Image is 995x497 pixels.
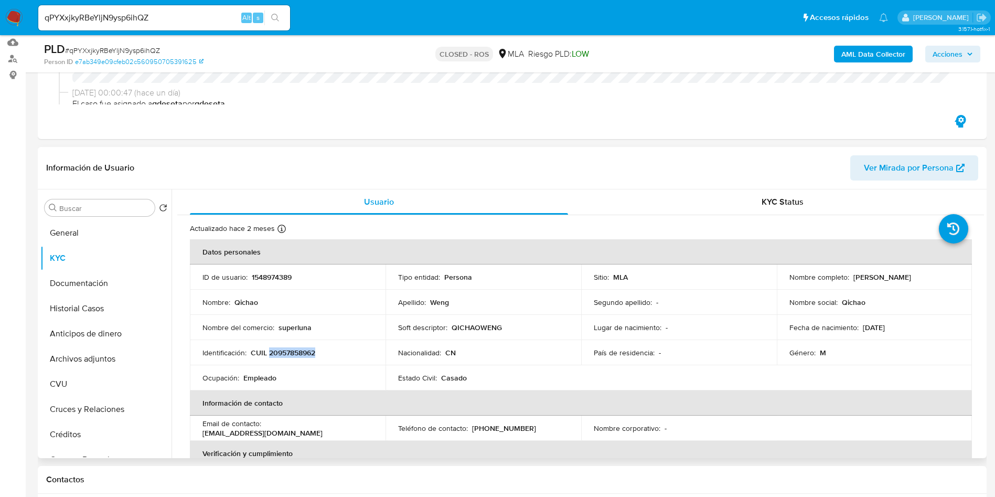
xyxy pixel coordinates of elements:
[40,397,172,422] button: Cruces y Relaciones
[44,57,73,67] b: Person ID
[40,447,172,472] button: Cuentas Bancarias
[863,323,885,332] p: [DATE]
[59,204,151,213] input: Buscar
[46,163,134,173] h1: Información de Usuario
[190,239,972,265] th: Datos personales
[850,155,978,181] button: Ver Mirada por Persona
[202,373,239,383] p: Ocupación :
[472,424,536,433] p: [PHONE_NUMBER]
[666,323,668,332] p: -
[810,12,869,23] span: Accesos rápidos
[72,98,961,110] span: El caso fue asignado a por
[656,298,658,307] p: -
[497,48,524,60] div: MLA
[202,272,248,282] p: ID de usuario :
[398,323,447,332] p: Soft descriptor :
[594,424,660,433] p: Nombre corporativo :
[594,272,609,282] p: Sitio :
[594,323,661,332] p: Lugar de nacimiento :
[665,424,667,433] p: -
[933,46,962,62] span: Acciones
[72,87,961,99] span: [DATE] 00:00:47 (hace un día)
[789,298,838,307] p: Nombre social :
[40,321,172,346] button: Anticipos de dinero
[190,441,972,466] th: Verificación y cumplimiento
[190,390,972,416] th: Información de contacto
[398,298,426,307] p: Apellido :
[958,25,990,33] span: 3.157.1-hotfix-1
[445,348,456,357] p: CN
[40,220,172,246] button: General
[913,13,972,23] p: gustavo.deseta@mercadolibre.com
[789,323,859,332] p: Fecha de nacimiento :
[40,372,172,397] button: CVU
[190,224,275,234] p: Actualizado hace 2 meses
[842,298,865,307] p: Qichao
[976,12,987,23] a: Salir
[40,296,172,321] button: Historial Casos
[279,323,312,332] p: superluna
[252,272,292,282] p: 1548974389
[202,323,274,332] p: Nombre del comercio :
[613,272,628,282] p: MLA
[38,11,290,25] input: Buscar usuario o caso...
[452,323,502,332] p: QICHAOWENG
[65,45,160,56] span: # qPYXxjkyRBeYljN9ysp6ihQZ
[841,46,905,62] b: AML Data Collector
[202,298,230,307] p: Nombre :
[75,57,204,67] a: e7ab349e09cfeb02c560950705391625
[243,373,276,383] p: Empleado
[152,98,183,110] b: gdeseta
[398,348,441,357] p: Nacionalidad :
[398,373,437,383] p: Estado Civil :
[659,348,661,357] p: -
[195,98,225,110] b: gdeseta
[398,272,440,282] p: Tipo entidad :
[572,48,589,60] span: LOW
[242,13,251,23] span: Alt
[44,40,65,57] b: PLD
[441,373,467,383] p: Casado
[264,10,286,25] button: search-icon
[202,428,323,438] p: [EMAIL_ADDRESS][DOMAIN_NAME]
[40,422,172,447] button: Créditos
[444,272,472,282] p: Persona
[46,474,978,485] h1: Contactos
[834,46,913,62] button: AML Data Collector
[594,298,652,307] p: Segundo apellido :
[202,348,247,357] p: Identificación :
[925,46,980,62] button: Acciones
[853,272,911,282] p: [PERSON_NAME]
[159,204,167,215] button: Volver al orden por defecto
[528,48,589,60] span: Riesgo PLD:
[40,271,172,296] button: Documentación
[789,348,816,357] p: Género :
[49,204,57,212] button: Buscar
[789,272,849,282] p: Nombre completo :
[364,196,394,208] span: Usuario
[820,348,826,357] p: M
[202,419,261,428] p: Email de contacto :
[430,298,449,307] p: Weng
[594,348,655,357] p: País de residencia :
[879,13,888,22] a: Notificaciones
[234,298,258,307] p: Qichao
[40,346,172,372] button: Archivos adjuntos
[40,246,172,271] button: KYC
[762,196,804,208] span: KYC Status
[398,424,468,433] p: Teléfono de contacto :
[435,47,493,61] p: CLOSED - ROS
[251,348,315,357] p: CUIL 20957858962
[256,13,260,23] span: s
[864,155,954,181] span: Ver Mirada por Persona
